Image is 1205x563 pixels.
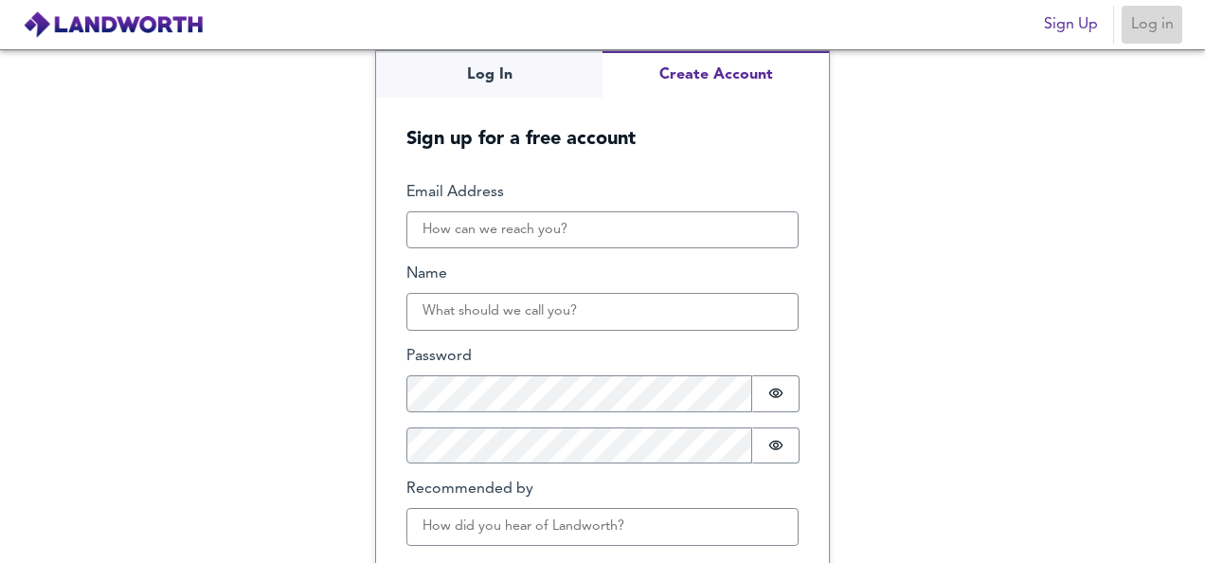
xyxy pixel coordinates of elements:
input: What should we call you? [406,293,799,331]
button: Create Account [602,51,829,98]
button: Show password [752,427,800,464]
span: Log in [1129,11,1175,38]
input: How can we reach you? [406,211,799,249]
h5: Sign up for a free account [376,98,829,152]
button: Sign Up [1036,6,1106,44]
label: Name [406,263,799,285]
input: How did you hear of Landworth? [406,508,799,546]
label: Recommended by [406,479,799,500]
button: Log In [376,51,602,98]
img: logo [23,10,204,39]
label: Password [406,346,799,368]
button: Log in [1122,6,1182,44]
span: Sign Up [1044,11,1098,38]
label: Email Address [406,182,799,204]
button: Show password [752,375,800,412]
